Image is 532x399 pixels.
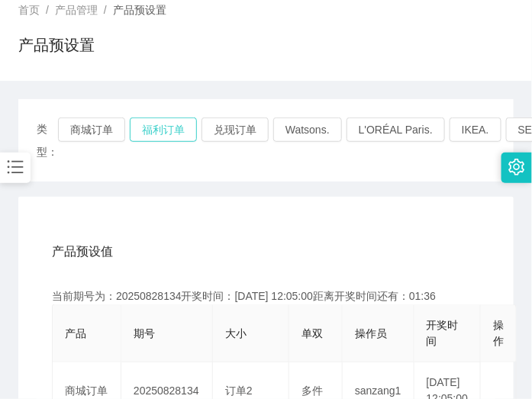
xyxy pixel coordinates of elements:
h1: 产品预设置 [18,34,95,56]
span: 期号 [134,327,155,339]
i: 图标: bars [5,157,25,177]
span: 单双 [301,327,323,339]
span: 开奖时间 [427,319,459,347]
span: / [104,4,107,16]
i: 图标: setting [508,159,525,175]
span: 产品 [65,327,86,339]
span: 多件 [301,385,323,397]
span: 产品预设置 [113,4,166,16]
button: 福利订单 [130,117,197,142]
span: 首页 [18,4,40,16]
button: L'ORÉAL Paris. [347,117,445,142]
span: 订单2 [225,385,253,397]
div: 当前期号为：20250828134开奖时间：[DATE] 12:05:00距离开奖时间还有：01:36 [52,288,480,304]
span: 产品预设值 [52,243,113,261]
span: 操作员 [355,327,387,339]
span: 操作 [493,319,504,347]
button: Watsons. [273,117,342,142]
span: 类型： [37,117,58,163]
button: 兑现订单 [202,117,269,142]
span: / [46,4,49,16]
button: 商城订单 [58,117,125,142]
span: 产品管理 [55,4,98,16]
button: IKEA. [450,117,501,142]
span: 大小 [225,327,247,339]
